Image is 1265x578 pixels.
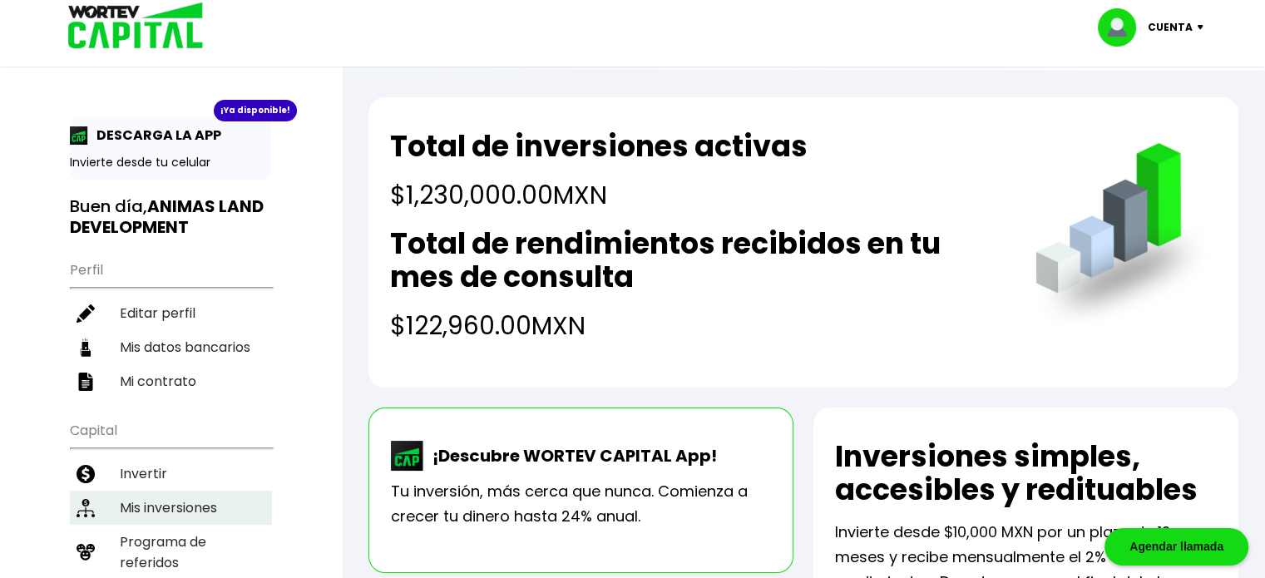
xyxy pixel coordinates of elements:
img: profile-image [1098,8,1148,47]
p: Tu inversión, más cerca que nunca. Comienza a crecer tu dinero hasta 24% anual. [391,479,771,529]
p: ¡Descubre WORTEV CAPITAL App! [424,443,717,468]
p: Cuenta [1148,15,1193,40]
ul: Perfil [70,251,272,398]
img: wortev-capital-app-icon [391,441,424,471]
p: DESCARGA LA APP [88,125,221,146]
h2: Total de rendimientos recibidos en tu mes de consulta [390,227,1002,294]
p: Invierte desde tu celular [70,154,272,171]
h2: Total de inversiones activas [390,130,808,163]
a: Editar perfil [70,296,272,330]
a: Invertir [70,457,272,491]
img: recomiendanos-icon.9b8e9327.svg [77,543,95,561]
img: app-icon [70,126,88,145]
h4: $1,230,000.00 MXN [390,176,808,214]
h4: $122,960.00 MXN [390,307,1002,344]
a: Mi contrato [70,364,272,398]
h2: Inversiones simples, accesibles y redituables [835,440,1217,506]
b: ANIMAS LAND DEVELOPMENT [70,195,264,239]
img: invertir-icon.b3b967d7.svg [77,465,95,483]
div: Agendar llamada [1104,528,1248,566]
a: Mis datos bancarios [70,330,272,364]
img: contrato-icon.f2db500c.svg [77,373,95,391]
img: inversiones-icon.6695dc30.svg [77,499,95,517]
a: Mis inversiones [70,491,272,525]
img: editar-icon.952d3147.svg [77,304,95,323]
img: icon-down [1193,25,1215,30]
img: datos-icon.10cf9172.svg [77,338,95,357]
h3: Buen día, [70,196,272,238]
div: ¡Ya disponible! [214,100,297,121]
img: grafica.516fef24.png [1028,143,1217,332]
